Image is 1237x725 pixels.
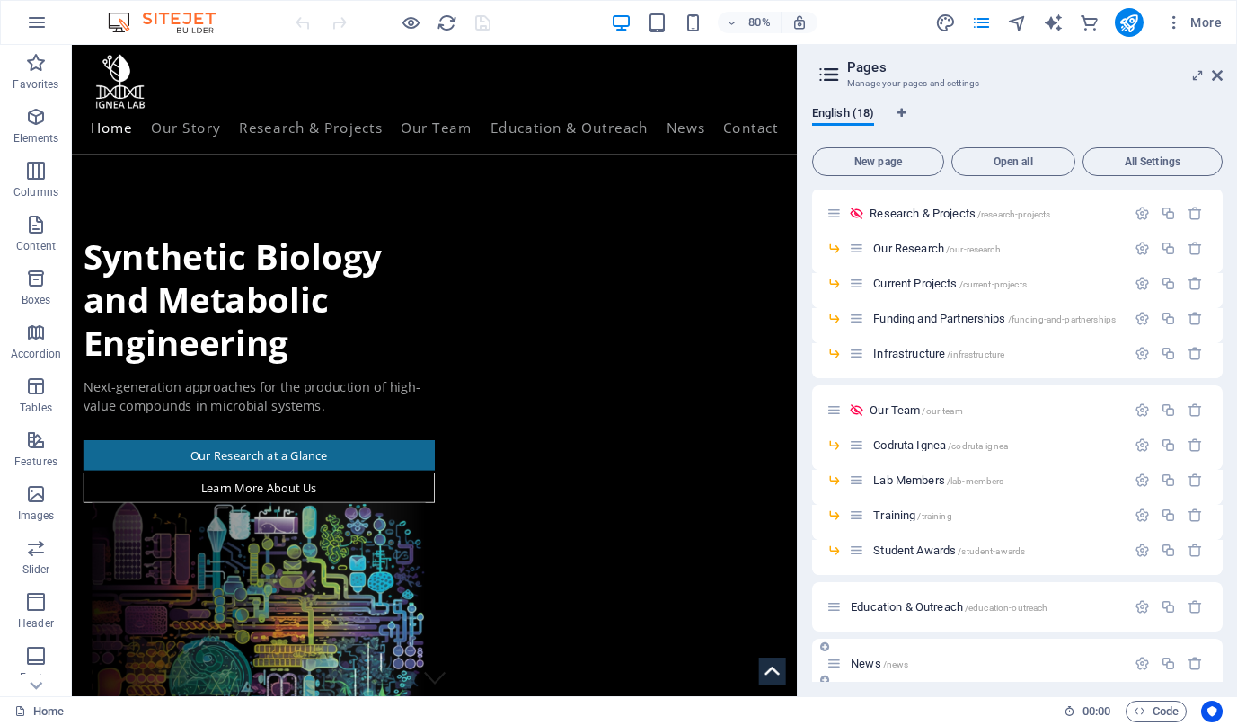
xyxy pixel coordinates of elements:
button: navigator [1007,12,1029,33]
h2: Pages [847,59,1223,75]
span: All Settings [1091,156,1215,167]
span: Click to open page [870,403,962,417]
span: /student-awards [958,546,1025,556]
div: Settings [1135,656,1150,671]
div: Remove [1188,206,1203,221]
div: Duplicate [1161,346,1176,361]
span: Codruta Ignea [873,438,1008,452]
div: Settings [1135,276,1150,291]
button: Click here to leave preview mode and continue editing [400,12,421,33]
div: Settings [1135,599,1150,614]
span: /training [917,511,951,521]
span: Lab Members [873,473,1003,487]
div: Settings [1135,206,1150,221]
span: Click to open page [873,347,1004,360]
div: Duplicate [1161,508,1176,523]
div: Duplicate [1161,311,1176,326]
h3: Manage your pages and settings [847,75,1187,92]
button: Open all [951,147,1075,176]
i: On resize automatically adjust zoom level to fit chosen device. [791,14,808,31]
img: Editor Logo [103,12,238,33]
a: Click to cancel selection. Double-click to open Pages [14,701,64,722]
span: Code [1134,701,1179,722]
span: Student Awards [873,544,1025,557]
p: Slider [22,562,50,577]
span: /research-projects [977,209,1051,219]
div: Lab Members/lab-members [868,474,1126,486]
div: Student Awards/student-awards [868,544,1126,556]
p: Boxes [22,293,51,307]
i: Commerce [1079,13,1100,33]
div: Remove [1188,241,1203,256]
button: All Settings [1082,147,1223,176]
button: 80% [718,12,782,33]
div: Settings [1135,346,1150,361]
h6: 80% [745,12,773,33]
button: Code [1126,701,1187,722]
span: /infrastructure [947,349,1004,359]
span: /our-research [946,244,1001,254]
span: /current-projects [959,279,1027,289]
div: Remove [1188,402,1203,418]
div: Settings [1135,402,1150,418]
button: pages [971,12,993,33]
div: Duplicate [1161,241,1176,256]
div: Duplicate [1161,599,1176,614]
span: Education & Outreach [851,600,1047,614]
div: Settings [1135,473,1150,488]
div: Codruta Ignea/codruta-ignea [868,439,1126,451]
div: Remove [1188,311,1203,326]
button: text_generator [1043,12,1065,33]
div: Remove [1188,599,1203,614]
i: Reload page [437,13,457,33]
h6: Session time [1064,701,1111,722]
div: Duplicate [1161,276,1176,291]
div: Our Team/our-team [864,404,1126,416]
p: Columns [13,185,58,199]
div: Infrastructure/infrastructure [868,348,1126,359]
div: Duplicate [1161,206,1176,221]
p: Tables [20,401,52,415]
div: Research & Projects/research-projects [864,208,1126,219]
p: Header [18,616,54,631]
span: /codruta-ignea [948,441,1008,451]
span: /news [883,659,909,669]
div: Settings [1135,543,1150,558]
span: /funding-and-partnerships [1008,314,1116,324]
span: English (18) [812,102,874,128]
div: Remove [1188,473,1203,488]
button: More [1158,8,1229,37]
p: Images [18,508,55,523]
button: Usercentrics [1201,701,1223,722]
div: Settings [1135,508,1150,523]
div: Remove [1188,276,1203,291]
div: Remove [1188,438,1203,453]
div: Duplicate [1161,543,1176,558]
span: New page [820,156,936,167]
p: Content [16,239,56,253]
span: /education-outreach [965,603,1048,613]
p: Features [14,455,57,469]
button: commerce [1079,12,1100,33]
span: Training [873,508,951,522]
div: Duplicate [1161,438,1176,453]
div: News/news [845,658,1126,669]
span: Click to open page [870,207,1050,220]
span: 00 00 [1082,701,1110,722]
div: Our Research/our-research [868,243,1126,254]
span: /our-team [922,406,962,416]
i: AI Writer [1043,13,1064,33]
button: New page [812,147,944,176]
span: /lab-members [947,476,1004,486]
p: Favorites [13,77,58,92]
div: Settings [1135,241,1150,256]
span: Click to open page [873,312,1116,325]
span: Open all [959,156,1067,167]
span: News [851,657,908,670]
button: publish [1115,8,1144,37]
p: Elements [13,131,59,146]
div: Duplicate [1161,402,1176,418]
i: Pages (Ctrl+Alt+S) [971,13,992,33]
div: Education & Outreach/education-outreach [845,601,1126,613]
i: Navigator [1007,13,1028,33]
